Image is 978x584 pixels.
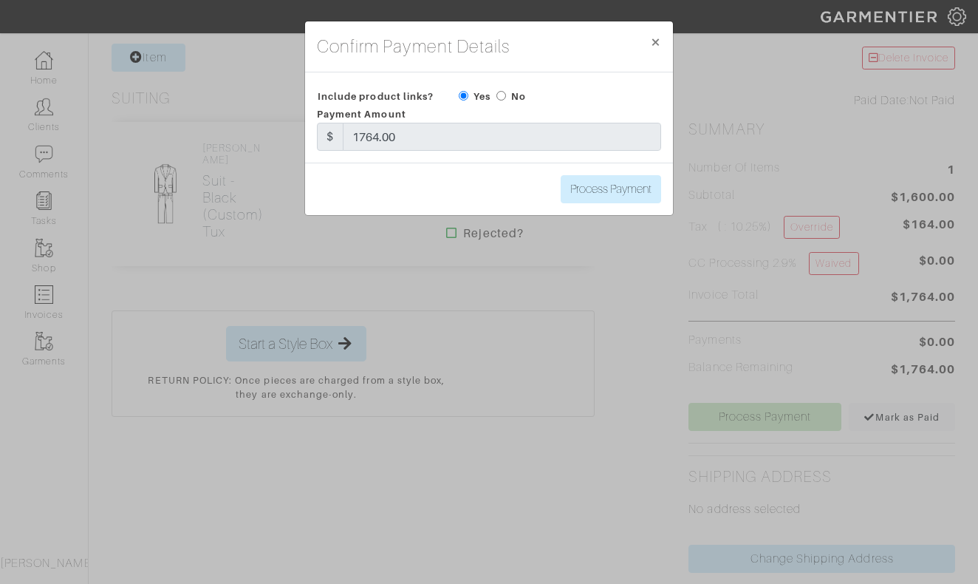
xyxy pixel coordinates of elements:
span: Include product links? [318,86,434,107]
input: Process Payment [561,175,661,203]
label: Yes [473,89,490,103]
div: $ [317,123,343,151]
span: × [650,32,661,52]
h4: Confirm Payment Details [317,33,510,60]
label: No [511,89,526,103]
span: Payment Amount [317,109,406,120]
